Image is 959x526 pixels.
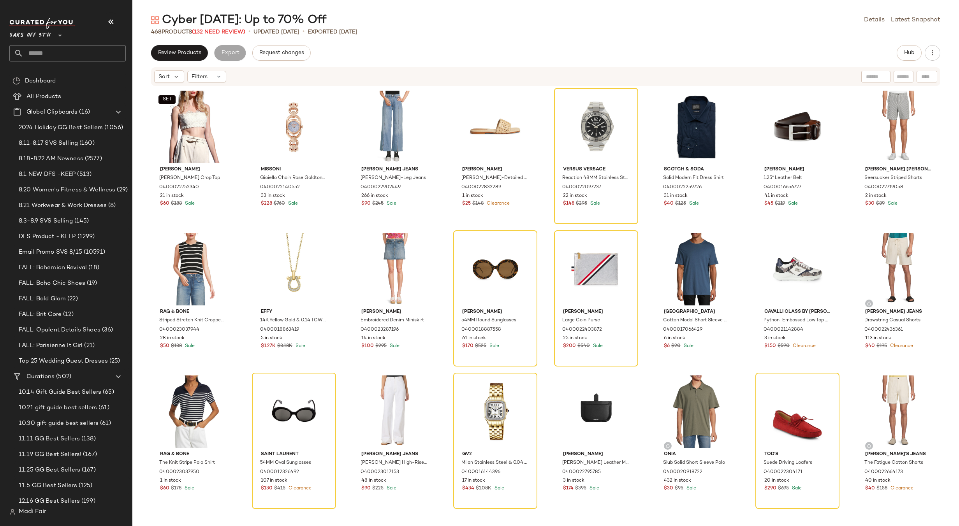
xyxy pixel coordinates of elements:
span: Clearance [287,486,311,491]
span: rag & bone [160,309,226,316]
span: [PERSON_NAME] [764,166,831,173]
span: $90 [361,485,371,492]
span: $415 [274,485,285,492]
span: $89 [876,200,885,207]
span: Sale [591,344,603,349]
span: Seersucker Striped Shorts [864,175,922,182]
span: 10.30 gift guide best sellers [19,419,99,428]
span: Sale [685,486,696,491]
span: $245 [372,200,384,207]
span: Sale [790,486,802,491]
span: Sale [294,344,305,349]
span: $45 [764,200,773,207]
span: Sale [493,486,504,491]
span: Missoni [261,166,327,173]
span: Scotch & Soda [664,166,730,173]
span: $1.08K [476,485,491,492]
span: [PERSON_NAME]'s Jeans [865,451,931,458]
img: 0400022403872_SILVER [557,233,635,305]
img: 0400022719058_NAVY [859,91,938,163]
span: $95 [675,485,683,492]
span: Dashboard [25,77,56,86]
span: [PERSON_NAME] [563,451,629,458]
span: 8.11-8.17 SVS Selling [19,139,78,148]
span: 8.20 Women's Fitness & Wellness [19,186,115,195]
span: (1056) [103,123,123,132]
span: $760 [274,200,285,207]
span: • [248,27,250,37]
span: [PERSON_NAME] Jeans [361,166,428,173]
span: 1 in stock [462,193,483,200]
span: $60 [160,485,169,492]
img: 0400016144396 [456,375,535,448]
span: 107 in stock [261,477,287,484]
span: 11.19 GG Best Sellers! [19,450,81,459]
img: 0400022259726_NAVY [658,91,736,163]
span: Reaction 48MM Stainless Steel Bracelet Watch [562,175,628,182]
span: 1 in stock [160,477,181,484]
span: 113 in stock [865,335,891,342]
span: 3 in stock [563,477,584,484]
span: [PERSON_NAME] High-Rise Wide-Leg Cuffed Jeans [361,459,427,466]
span: $50 [160,343,169,350]
span: FALL: Opulent Details Shoes [19,326,100,335]
span: 0400022832289 [461,184,501,191]
span: Effy [261,309,327,316]
span: 22 in stock [563,193,587,200]
span: Milan Stainless Steel & 0.04 TCW Diamond Bracelet Watch/27.5MM [461,459,528,466]
span: 31 in stock [664,193,688,200]
span: FALL: Bohemian Revival [19,263,87,272]
span: [GEOGRAPHIC_DATA] [664,309,730,316]
span: 0400022436361 [864,326,903,333]
span: Sort [158,73,170,81]
span: 0400022664173 [864,469,903,476]
span: Sale [886,201,897,206]
span: $590 [778,343,790,350]
span: Sale [588,486,599,491]
span: [PERSON_NAME] [361,309,428,316]
span: $60 [160,200,169,207]
img: 0400020918722_AGAVE [658,375,736,448]
span: (167) [80,466,96,475]
span: Sale [787,201,798,206]
span: 0400022795785 [562,469,601,476]
span: 8.18-8.22 AM Newness [19,154,83,163]
span: Clearance [791,344,816,349]
p: updated [DATE] [253,28,299,36]
img: svg%3e [151,16,159,24]
span: (21) [83,341,95,350]
span: Gioiello Chain Rose Goldtone Stainless Steel Bracelet Watch/22.8MM [260,175,326,182]
span: Cotton Modal Short Sleeve Crewneck T-Shirt [663,317,729,324]
span: 0400018863419 [260,326,299,333]
span: 0400022304171 [764,469,802,476]
span: [PERSON_NAME] [PERSON_NAME] [865,166,931,173]
span: Review Products [158,50,201,56]
span: $30 [865,200,875,207]
span: (132 Need Review) [192,29,245,35]
span: $174 [563,485,574,492]
span: 10.14 Gift Guide Best Sellers [19,388,101,397]
span: 0400022902449 [361,184,401,191]
span: 17 in stock [462,477,485,484]
span: Slub Solid Short Sleeve Polo [663,459,725,466]
span: 14 in stock [361,335,385,342]
span: • [303,27,304,37]
span: (12) [62,310,74,319]
span: (513) [76,170,92,179]
img: 0400023017153_WHITE [355,375,434,448]
span: 2 in stock [865,193,887,200]
span: $295 [375,343,387,350]
span: $25 [462,200,471,207]
span: (10591) [82,248,105,257]
span: 33 in stock [261,193,285,200]
img: 0400022140552_ROSEGOLD [255,91,333,163]
span: 11.5 GG Best Sellers [19,481,77,490]
span: $225 [372,485,384,492]
span: 468 [151,29,162,35]
span: $130 [261,485,273,492]
img: 0400022304171_RED [758,375,837,448]
span: 0400022719058 [864,184,903,191]
span: FALL: Bold Glam [19,295,66,303]
span: 5 in stock [261,335,282,342]
span: 0400018887558 [461,326,501,333]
